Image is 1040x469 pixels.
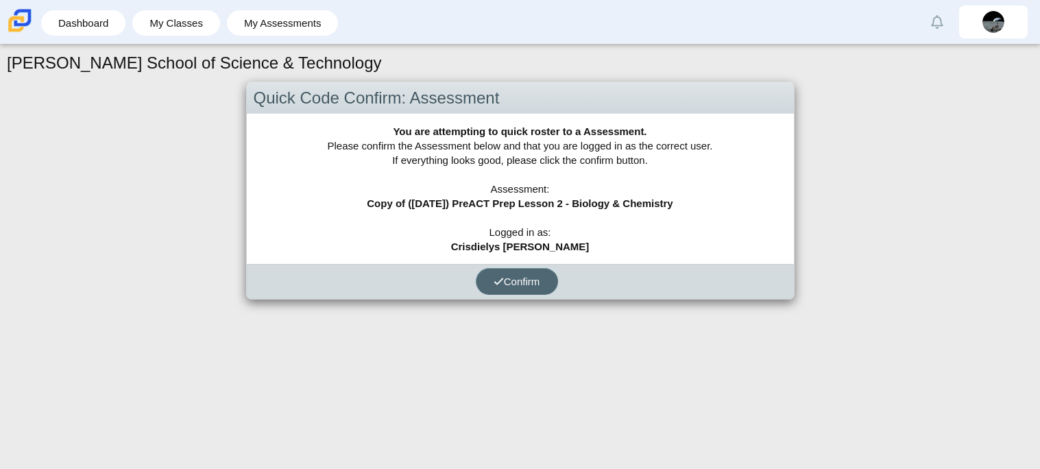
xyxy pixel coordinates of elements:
div: Quick Code Confirm: Assessment [247,82,794,115]
b: Copy of ([DATE]) PreACT Prep Lesson 2 - Biology & Chemistry [367,197,673,209]
a: My Classes [139,10,213,36]
div: Please confirm the Assessment below and that you are logged in as the correct user. If everything... [247,114,794,264]
b: You are attempting to quick roster to a Assessment. [393,125,646,137]
button: Confirm [476,268,558,295]
img: Carmen School of Science & Technology [5,6,34,35]
a: Dashboard [48,10,119,36]
span: Confirm [494,276,540,287]
a: crisdielys.rosadoz.MIVT56 [959,5,1028,38]
a: Carmen School of Science & Technology [5,25,34,37]
a: My Assessments [234,10,332,36]
img: crisdielys.rosadoz.MIVT56 [982,11,1004,33]
b: Crisdielys [PERSON_NAME] [451,241,590,252]
h1: [PERSON_NAME] School of Science & Technology [7,51,382,75]
a: Alerts [922,7,952,37]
